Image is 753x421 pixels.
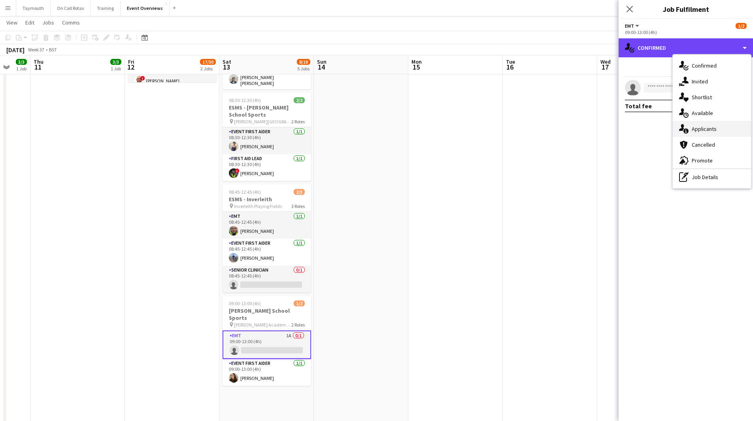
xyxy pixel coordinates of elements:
[51,0,91,16] button: On Call Rotas
[223,212,311,239] app-card-role: EMT1/108:45-12:45 (4h)[PERSON_NAME]
[625,102,652,110] div: Total fee
[506,58,515,65] span: Tue
[297,59,310,65] span: 8/10
[223,266,311,293] app-card-role: Senior Clinician0/108:45-12:45 (4h)
[294,300,305,306] span: 1/2
[223,330,311,359] app-card-role: EMT1A0/109:00-13:00 (4h)
[505,62,515,72] span: 16
[411,58,422,65] span: Mon
[223,307,311,321] h3: [PERSON_NAME] School Sports
[26,47,46,53] span: Week 37
[16,59,27,65] span: 3/3
[223,93,311,181] app-job-card: 08:30-12:30 (4h)2/2ESMS - [PERSON_NAME] School Sports [PERSON_NAME][GEOGRAPHIC_DATA]2 RolesEvent ...
[223,184,311,293] app-job-card: 08:45-12:45 (4h)2/3ESMS - Inverleith Inverleith Playing Fields3 RolesEMT1/108:45-12:45 (4h)[PERSO...
[317,58,326,65] span: Sun
[111,66,121,72] div: 1 Job
[599,62,611,72] span: 17
[410,62,422,72] span: 15
[42,19,54,26] span: Jobs
[223,58,231,65] span: Sat
[625,23,640,29] button: EMT
[229,189,261,195] span: 08:45-12:45 (4h)
[200,59,216,65] span: 17/30
[223,60,311,89] app-card-role: Event First Aider1/108:15-12:15 (4h)[PERSON_NAME] [PERSON_NAME]
[625,29,747,35] div: 09:00-13:00 (4h)
[121,0,170,16] button: Event Overviews
[736,23,747,29] span: 1/2
[223,127,311,154] app-card-role: Event First Aider1/108:30-12:30 (4h)[PERSON_NAME]
[692,94,712,101] span: Shortlist
[223,239,311,266] app-card-role: Event First Aider1/108:45-12:45 (4h)[PERSON_NAME]
[25,19,34,26] span: Edit
[619,4,753,14] h3: Job Fulfilment
[291,203,305,209] span: 3 Roles
[234,119,291,125] span: [PERSON_NAME][GEOGRAPHIC_DATA]
[223,104,311,118] h3: ESMS - [PERSON_NAME] School Sports
[128,58,134,65] span: Fri
[110,59,121,65] span: 3/3
[229,97,261,103] span: 08:30-12:30 (4h)
[234,203,282,209] span: Inverleith Playing Fields
[619,38,753,57] div: Confirmed
[692,125,717,132] span: Applicants
[692,62,717,69] span: Confirmed
[39,17,57,28] a: Jobs
[16,0,51,16] button: Taymouth
[294,189,305,195] span: 2/3
[200,66,215,72] div: 2 Jobs
[223,154,311,181] app-card-role: First Aid Lead1/108:30-12:30 (4h)![PERSON_NAME]
[291,322,305,328] span: 2 Roles
[34,58,43,65] span: Thu
[223,196,311,203] h3: ESMS - Inverleith
[62,19,80,26] span: Comms
[22,17,38,28] a: Edit
[625,23,634,29] span: EMT
[223,359,311,386] app-card-role: Event First Aider1/109:00-13:00 (4h)[PERSON_NAME]
[127,62,134,72] span: 12
[692,157,713,164] span: Promote
[59,17,83,28] a: Comms
[16,66,26,72] div: 1 Job
[140,76,145,81] span: !
[223,296,311,386] app-job-card: 09:00-13:00 (4h)1/2[PERSON_NAME] School Sports [PERSON_NAME] Academy Playing Fields2 RolesEMT1A0/...
[692,141,715,148] span: Cancelled
[49,47,57,53] div: BST
[3,17,21,28] a: View
[234,322,291,328] span: [PERSON_NAME] Academy Playing Fields
[316,62,326,72] span: 14
[6,19,17,26] span: View
[291,119,305,125] span: 2 Roles
[32,62,43,72] span: 11
[692,78,708,85] span: Invited
[221,62,231,72] span: 13
[600,58,611,65] span: Wed
[91,0,121,16] button: Training
[294,97,305,103] span: 2/2
[692,109,713,117] span: Available
[297,66,310,72] div: 5 Jobs
[235,168,240,173] span: !
[6,46,25,54] div: [DATE]
[673,169,751,185] div: Job Details
[229,300,261,306] span: 09:00-13:00 (4h)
